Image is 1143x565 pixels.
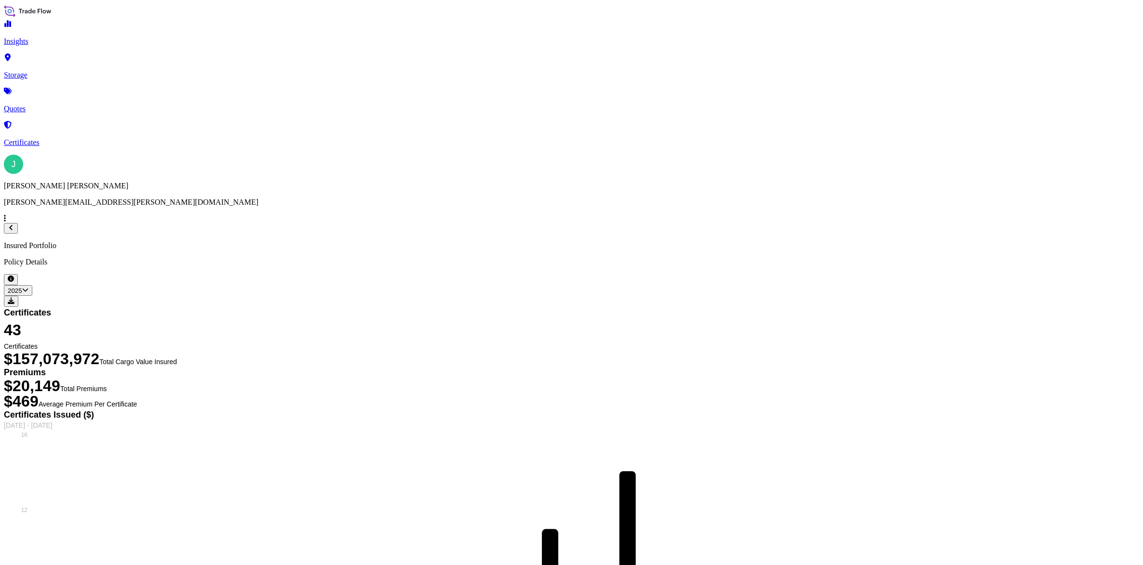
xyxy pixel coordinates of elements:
[4,258,1139,266] p: Policy Details
[21,432,28,438] tspan: 16
[4,37,1139,46] p: Insights
[39,399,137,409] span: Average Premium Per Certificate
[4,394,13,409] span: $
[4,122,1139,147] a: Certificates
[4,367,1139,378] span: Premiums
[4,285,32,296] button: Year Selector
[12,159,16,169] span: J
[13,394,39,409] span: 469
[4,138,1139,147] p: Certificates
[13,351,39,367] span: 157
[4,378,13,394] span: $
[69,351,73,367] span: ,
[13,378,30,394] span: 20
[4,420,53,430] span: [DATE] - [DATE]
[4,409,1139,420] span: Certificates Issued ($)
[4,318,1139,342] span: 43
[39,351,43,367] span: ,
[4,88,1139,113] a: Quotes
[4,105,1139,113] p: Quotes
[43,351,69,367] span: 073
[4,198,1139,207] p: [PERSON_NAME][EMAIL_ADDRESS][PERSON_NAME][DOMAIN_NAME]
[8,287,22,294] span: 2025
[60,384,107,394] span: Total Premiums
[4,21,1139,46] a: Insights
[99,357,177,367] span: Total Cargo Value Insured
[34,378,60,394] span: 149
[73,351,99,367] span: 972
[4,71,1139,79] p: Storage
[4,351,13,367] span: $
[4,241,1139,250] p: Insured Portfolio
[30,378,34,394] span: ,
[4,342,38,351] span: Certificates
[4,54,1139,79] a: Storage
[21,506,28,513] tspan: 12
[4,182,1139,190] p: [PERSON_NAME] [PERSON_NAME]
[4,307,1139,318] span: Certificates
